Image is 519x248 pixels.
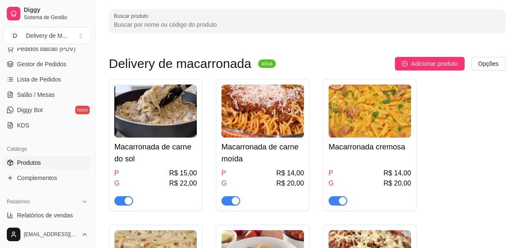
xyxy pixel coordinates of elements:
span: plus-circle [402,61,408,67]
span: Gestor de Pedidos [17,60,66,68]
label: Buscar produto [114,12,151,20]
span: Pedidos balcão (PDV) [17,45,76,53]
span: Relatórios [7,198,30,205]
span: Salão / Mesas [17,90,55,99]
button: Select a team [3,27,91,44]
span: Opções [478,59,499,68]
h4: Macarronada de carne do sol [114,141,197,165]
span: D [11,31,19,40]
h4: Macarronada cremosa [329,141,411,153]
span: Lista de Pedidos [17,75,61,84]
a: Gestor de Pedidos [3,57,91,71]
span: Sistema de Gestão [24,14,88,21]
span: Adicionar produto [411,59,458,68]
div: Catálogo [3,142,91,156]
span: G [329,178,334,189]
img: product-image [221,85,304,138]
span: Diggy [24,6,88,14]
button: Opções [471,57,505,70]
img: product-image [329,85,411,138]
span: Relatórios de vendas [17,211,73,220]
span: R$ 14,00 [383,168,411,178]
span: P [114,168,119,178]
img: product-image [114,85,197,138]
a: Diggy Botnovo [3,103,91,117]
h3: Delivery de macarronada [109,59,251,69]
span: R$ 20,00 [276,178,304,189]
input: Buscar produto [114,20,500,29]
span: KDS [17,121,29,130]
span: [EMAIL_ADDRESS][DOMAIN_NAME] [24,231,78,238]
span: Diggy Bot [17,106,43,114]
button: Pedidos balcão (PDV) [3,42,91,56]
a: Lista de Pedidos [3,73,91,86]
span: Complementos [17,174,57,182]
span: Produtos [17,158,41,167]
a: Complementos [3,171,91,185]
a: Produtos [3,156,91,169]
a: KDS [3,118,91,132]
button: [EMAIL_ADDRESS][DOMAIN_NAME] [3,224,91,245]
span: R$ 15,00 [169,168,197,178]
span: R$ 20,00 [383,178,411,189]
a: Relatórios de vendas [3,209,91,222]
span: R$ 14,00 [276,168,304,178]
span: P [329,168,333,178]
h4: Macarronada de carne moída [221,141,304,165]
div: Delivery de M ... [26,31,67,40]
a: Salão / Mesas [3,88,91,101]
button: Adicionar produto [395,57,465,70]
span: P [221,168,226,178]
sup: ativa [258,59,275,68]
span: G [221,178,227,189]
span: R$ 22,00 [169,178,197,189]
span: G [114,178,119,189]
a: DiggySistema de Gestão [3,3,91,24]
